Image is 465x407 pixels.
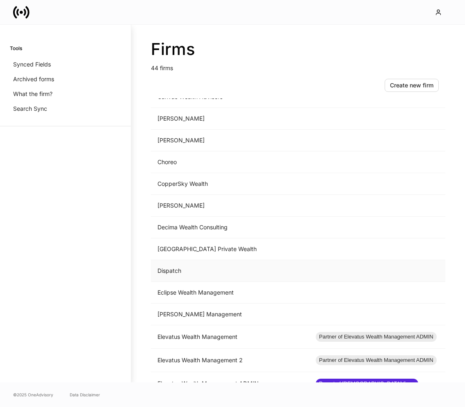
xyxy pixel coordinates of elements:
[13,105,47,113] p: Search Sync
[13,60,51,69] p: Synced Fields
[151,238,309,260] td: [GEOGRAPHIC_DATA] Private Wealth
[13,391,53,398] span: © 2025 OneAdvisory
[385,79,439,92] button: Create new firm
[151,217,309,238] td: Decima Wealth Consulting
[151,260,309,282] td: Dispatch
[316,333,437,341] span: Partner of Elevatus Wealth Management ADMIN
[151,325,309,349] td: Elevatus Wealth Management
[10,101,121,116] a: Search Sync
[151,372,309,396] td: Elevatus Wealth Management ADMIN
[10,87,121,101] a: What the firm?
[151,304,309,325] td: [PERSON_NAME] Management
[316,380,418,388] span: Parent of [DEMOGRAPHIC_DATA] firms
[151,130,309,151] td: [PERSON_NAME]
[10,72,121,87] a: Archived forms
[10,57,121,72] a: Synced Fields
[151,151,309,173] td: Choreo
[316,356,437,364] span: Partner of Elevatus Wealth Management ADMIN
[13,75,54,83] p: Archived forms
[151,349,309,372] td: Elevatus Wealth Management 2
[151,108,309,130] td: [PERSON_NAME]
[10,44,22,52] h6: Tools
[70,391,100,398] a: Data Disclaimer
[151,173,309,195] td: CopperSky Wealth
[151,282,309,304] td: Eclipse Wealth Management
[390,82,433,88] div: Create new firm
[151,39,445,59] h2: Firms
[13,90,52,98] p: What the firm?
[151,59,445,72] p: 44 firms
[151,195,309,217] td: [PERSON_NAME]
